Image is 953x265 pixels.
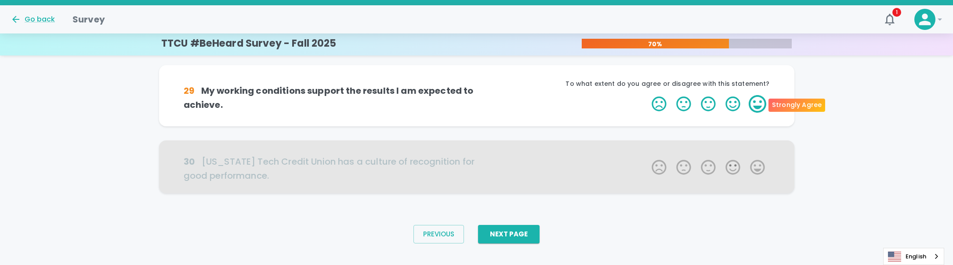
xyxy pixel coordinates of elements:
aside: Language selected: English [883,248,944,265]
button: Next Page [478,225,540,243]
h4: TTCU #BeHeard Survey - Fall 2025 [161,37,337,50]
h6: My working conditions support the results I am expected to achieve. [184,84,477,112]
div: Strongly Agree [768,99,825,112]
h1: Survey [72,12,105,26]
div: 29 [184,84,194,98]
p: 70% [582,40,729,48]
div: Language [883,248,944,265]
span: 1 [892,8,901,17]
button: Previous [413,225,464,243]
a: English [884,248,944,265]
button: Go back [11,14,55,25]
p: To what extent do you agree or disagree with this statement? [477,79,770,88]
button: 1 [879,9,900,30]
